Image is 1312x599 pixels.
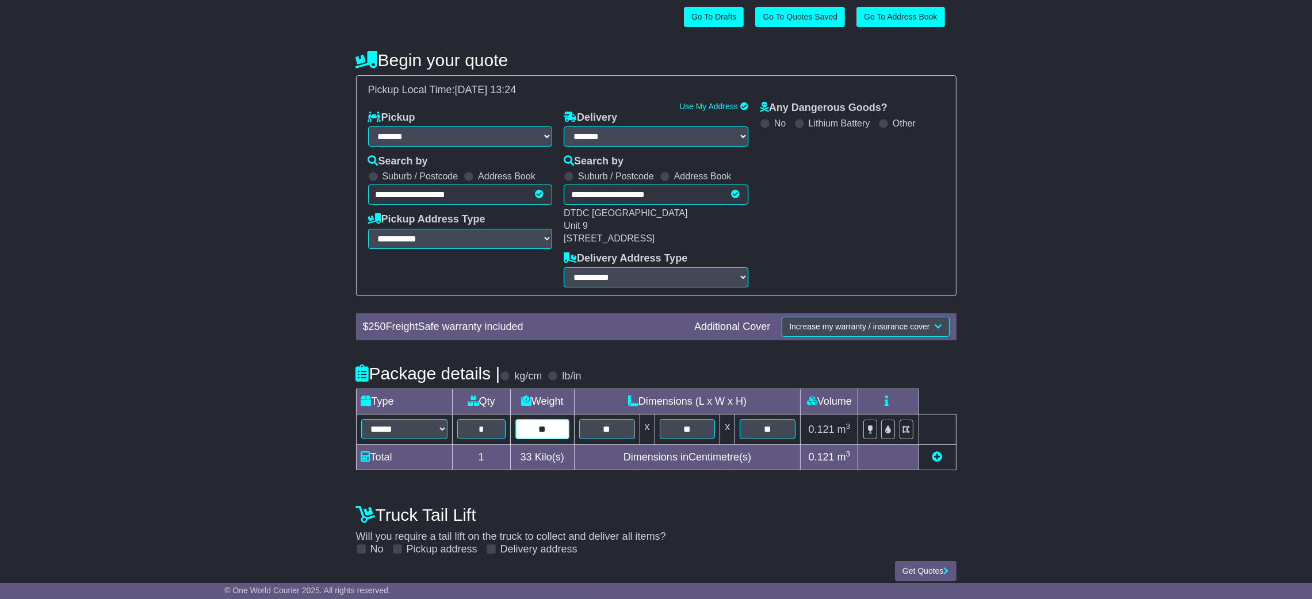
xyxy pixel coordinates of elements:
div: $ FreightSafe warranty included [357,321,689,333]
span: [STREET_ADDRESS] [564,233,655,243]
label: lb/in [562,370,581,383]
label: Search by [368,155,428,168]
span: DTDC [GEOGRAPHIC_DATA] [564,208,687,218]
td: x [720,414,735,444]
span: [DATE] 13:24 [455,84,517,95]
button: Increase my warranty / insurance cover [782,317,949,337]
label: No [774,118,786,129]
span: m [837,451,851,463]
button: Get Quotes [895,561,957,581]
label: Lithium Battery [809,118,870,129]
span: 33 [521,451,532,463]
label: Address Book [478,171,535,182]
a: Add new item [932,451,943,463]
div: Will you require a tail lift on the truck to collect and deliver all items? [350,500,962,556]
td: Kilo(s) [510,444,574,470]
label: kg/cm [514,370,542,383]
label: Pickup [368,112,415,124]
h4: Package details | [356,364,500,383]
a: Go To Drafts [684,7,744,27]
span: Increase my warranty / insurance cover [789,322,930,331]
label: Pickup Address Type [368,213,485,226]
td: Type [356,389,452,414]
a: Use My Address [679,102,738,111]
label: Search by [564,155,624,168]
td: Qty [452,389,510,414]
sup: 3 [846,422,851,431]
label: Any Dangerous Goods? [760,102,888,114]
h4: Truck Tail Lift [356,505,957,524]
td: Weight [510,389,574,414]
a: Go To Quotes Saved [755,7,845,27]
td: 1 [452,444,510,470]
label: No [370,543,384,556]
td: Dimensions (L x W x H) [574,389,801,414]
span: Unit 9 [564,221,588,231]
span: 0.121 [809,451,835,463]
label: Delivery address [500,543,577,556]
h4: Begin your quote [356,51,957,70]
td: x [640,414,655,444]
span: 0.121 [809,424,835,435]
div: Pickup Local Time: [362,84,950,97]
label: Other [893,118,916,129]
span: 250 [369,321,386,332]
td: Volume [801,389,858,414]
td: Dimensions in Centimetre(s) [574,444,801,470]
label: Suburb / Postcode [578,171,654,182]
div: Additional Cover [688,321,776,333]
label: Delivery [564,112,617,124]
label: Pickup address [407,543,477,556]
span: m [837,424,851,435]
a: Go To Address Book [856,7,944,27]
label: Delivery Address Type [564,252,687,265]
sup: 3 [846,450,851,458]
label: Suburb / Postcode [382,171,458,182]
label: Address Book [674,171,732,182]
td: Total [356,444,452,470]
span: © One World Courier 2025. All rights reserved. [224,586,391,595]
